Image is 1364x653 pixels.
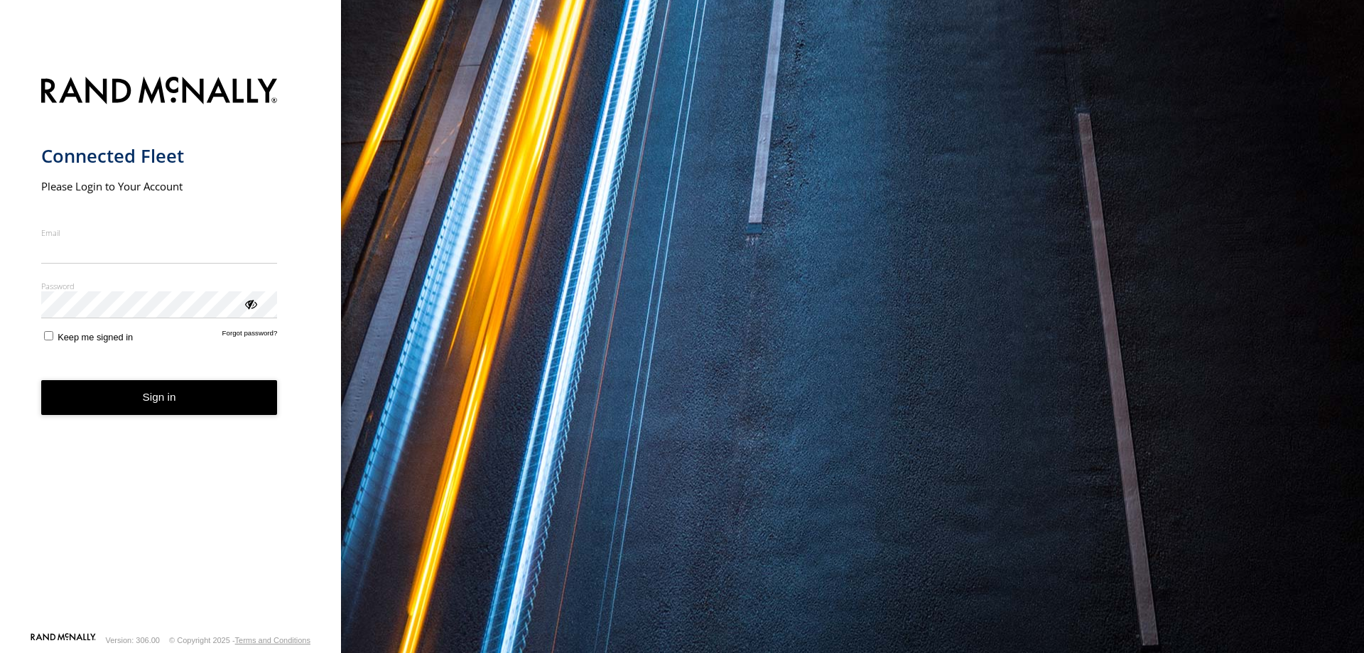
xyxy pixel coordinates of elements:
[41,380,278,415] button: Sign in
[41,74,278,110] img: Rand McNally
[41,227,278,238] label: Email
[222,329,278,342] a: Forgot password?
[169,636,310,644] div: © Copyright 2025 -
[106,636,160,644] div: Version: 306.00
[41,281,278,291] label: Password
[243,296,257,311] div: ViewPassword
[44,331,53,340] input: Keep me signed in
[235,636,310,644] a: Terms and Conditions
[41,68,301,632] form: main
[41,144,278,168] h1: Connected Fleet
[31,633,96,647] a: Visit our Website
[58,332,133,342] span: Keep me signed in
[41,179,278,193] h2: Please Login to Your Account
